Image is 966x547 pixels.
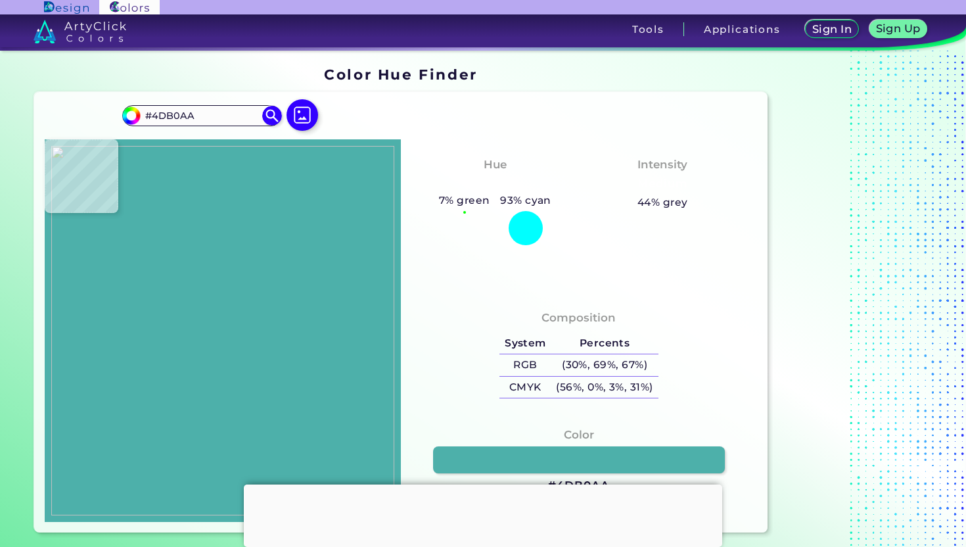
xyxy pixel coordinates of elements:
[632,176,693,192] h3: Medium
[474,176,516,192] h3: Cyan
[637,194,688,211] h5: 44% grey
[548,478,609,494] h3: #4DB0AA
[434,192,495,209] h5: 7% green
[564,425,594,444] h4: Color
[773,61,937,538] iframe: Advertisement
[484,155,507,174] h4: Hue
[499,354,551,376] h5: RGB
[814,24,850,34] h5: Sign In
[878,24,919,34] h5: Sign Up
[499,333,551,354] h5: System
[551,377,658,398] h5: (56%, 0%, 3%, 31%)
[141,107,263,125] input: type color..
[495,192,556,209] h5: 93% cyan
[541,308,616,327] h4: Composition
[51,146,394,515] img: a891c13b-6083-4f59-920e-c46a39d3538b
[499,377,551,398] h5: CMYK
[287,99,318,131] img: icon picture
[808,21,856,37] a: Sign In
[551,333,658,354] h5: Percents
[324,64,477,84] h1: Color Hue Finder
[34,20,126,43] img: logo_artyclick_colors_white.svg
[872,21,924,37] a: Sign Up
[44,1,88,14] img: ArtyClick Design logo
[262,106,282,126] img: icon search
[704,24,781,34] h3: Applications
[637,155,687,174] h4: Intensity
[551,354,658,376] h5: (30%, 69%, 67%)
[244,485,722,544] iframe: Advertisement
[632,24,664,34] h3: Tools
